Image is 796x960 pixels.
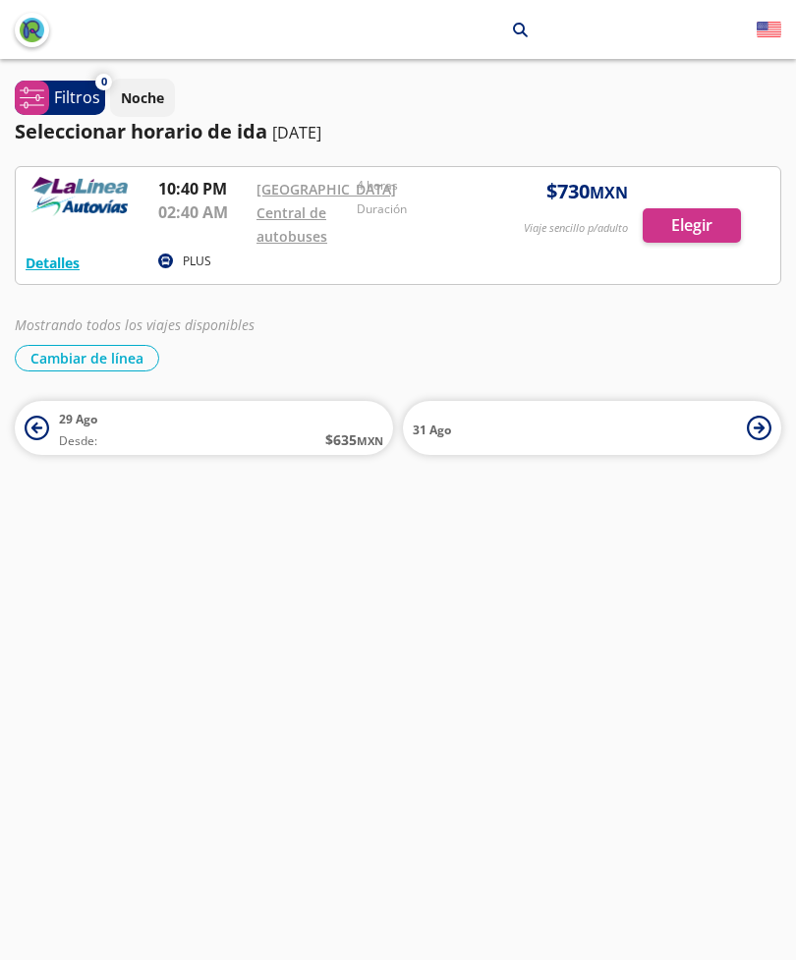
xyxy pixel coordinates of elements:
[15,345,159,371] button: Cambiar de línea
[413,422,451,438] span: 31 Ago
[101,74,107,90] span: 0
[54,85,100,109] p: Filtros
[121,87,164,108] p: Noche
[256,180,396,198] a: [GEOGRAPHIC_DATA]
[357,433,383,448] small: MXN
[183,253,211,270] p: PLUS
[59,432,97,450] span: Desde:
[59,411,97,427] span: 29 Ago
[325,429,383,450] span: $ 635
[403,401,781,455] button: 31 Ago
[272,121,321,144] p: [DATE]
[437,20,498,40] p: Tecomán
[15,13,49,47] button: back
[757,18,781,42] button: English
[110,79,175,117] button: Noche
[15,117,267,146] p: Seleccionar horario de ida
[15,401,393,455] button: 29 AgoDesde:$635MXN
[273,20,413,40] p: [GEOGRAPHIC_DATA]
[26,253,80,273] button: Detalles
[15,315,255,334] em: Mostrando todos los viajes disponibles
[15,81,105,115] button: 0Filtros
[256,203,327,246] a: Central de autobuses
